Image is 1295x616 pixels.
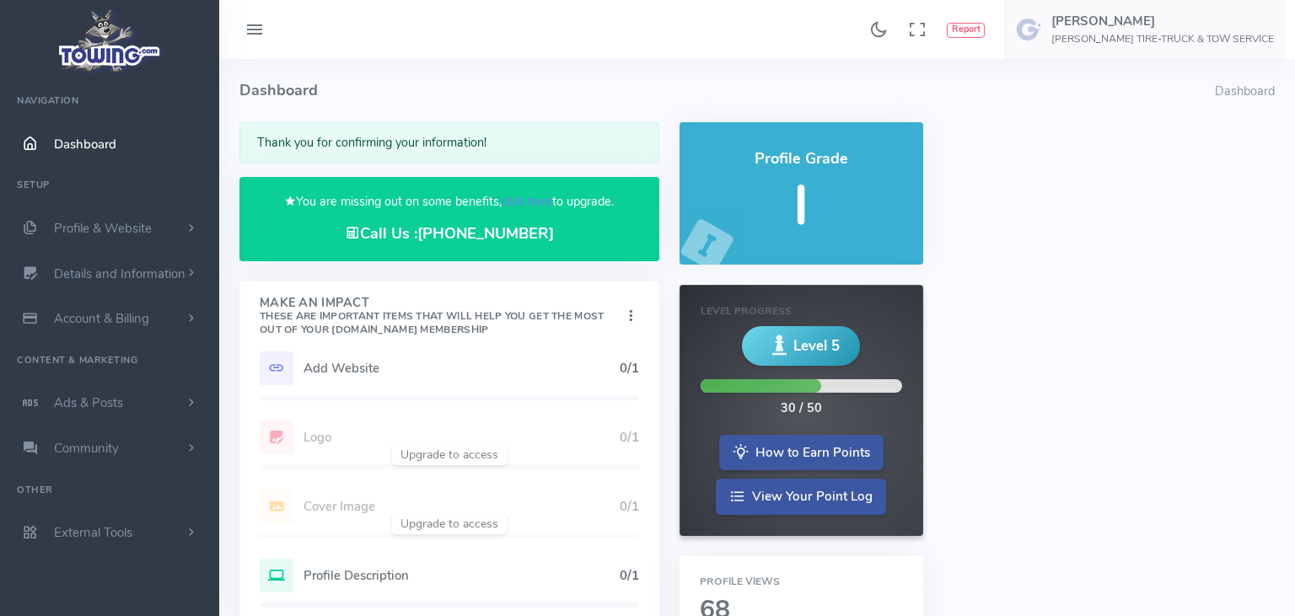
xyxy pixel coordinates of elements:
small: These are important items that will help you get the most out of your [DOMAIN_NAME] Membership [260,309,604,336]
span: Dashboard [54,136,116,153]
img: logo [53,5,167,77]
h5: 0/1 [620,362,639,375]
h5: Profile Description [304,569,620,582]
a: How to Earn Points [719,435,884,471]
h5: 0/1 [620,569,639,582]
h4: Profile Grade [700,151,903,168]
h4: Dashboard [239,59,1215,122]
a: [PHONE_NUMBER] [417,223,554,244]
div: Thank you for confirming your information! [239,122,659,163]
h6: Level Progress [701,306,902,317]
button: Report [947,23,985,38]
a: View Your Point Log [716,479,886,515]
h5: I [700,176,903,236]
h4: Call Us : [260,225,639,243]
p: You are missing out on some benefits, to upgrade. [260,192,639,212]
span: Profile & Website [54,220,152,237]
a: click here [502,193,552,210]
span: Details and Information [54,265,185,282]
h6: Profile Views [700,576,903,587]
h5: [PERSON_NAME] [1051,14,1274,28]
span: External Tools [54,524,132,541]
div: 30 / 50 [781,399,822,418]
img: user-image [1016,16,1043,43]
span: Level 5 [793,335,840,356]
li: Dashboard [1215,83,1275,101]
span: Account & Billing [54,310,149,327]
h6: [PERSON_NAME] TIRE-TRUCK & TOW SERVICE [1051,34,1274,45]
span: Community [54,440,119,457]
h5: Add Website [304,362,620,375]
h4: Make An Impact [260,297,622,337]
span: Ads & Posts [54,394,123,411]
